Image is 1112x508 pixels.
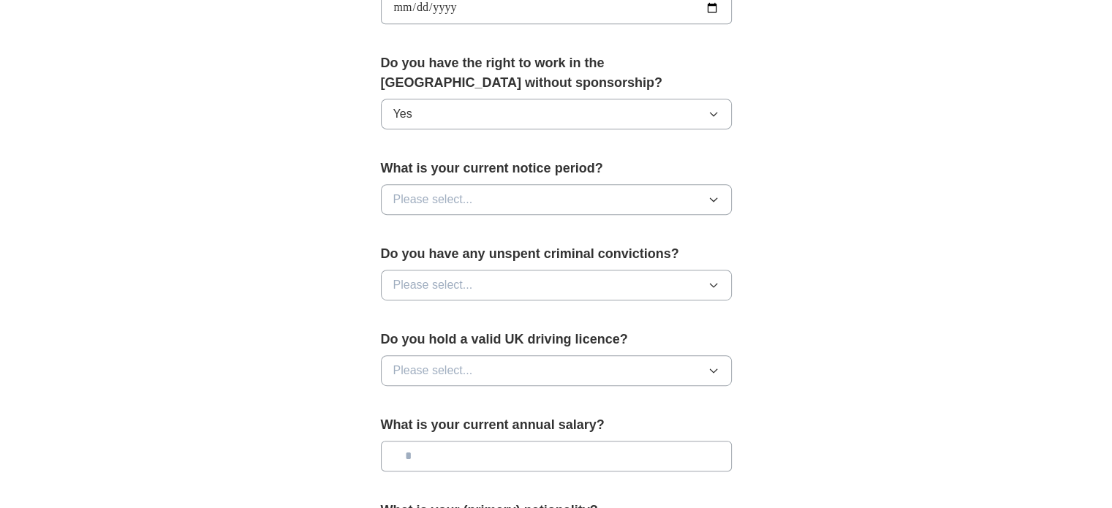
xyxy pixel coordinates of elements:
[393,276,473,294] span: Please select...
[393,191,473,208] span: Please select...
[381,330,732,349] label: Do you hold a valid UK driving licence?
[381,270,732,300] button: Please select...
[381,53,732,93] label: Do you have the right to work in the [GEOGRAPHIC_DATA] without sponsorship?
[381,184,732,215] button: Please select...
[381,159,732,178] label: What is your current notice period?
[393,362,473,379] span: Please select...
[381,244,732,264] label: Do you have any unspent criminal convictions?
[381,99,732,129] button: Yes
[381,415,732,435] label: What is your current annual salary?
[393,105,412,123] span: Yes
[381,355,732,386] button: Please select...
